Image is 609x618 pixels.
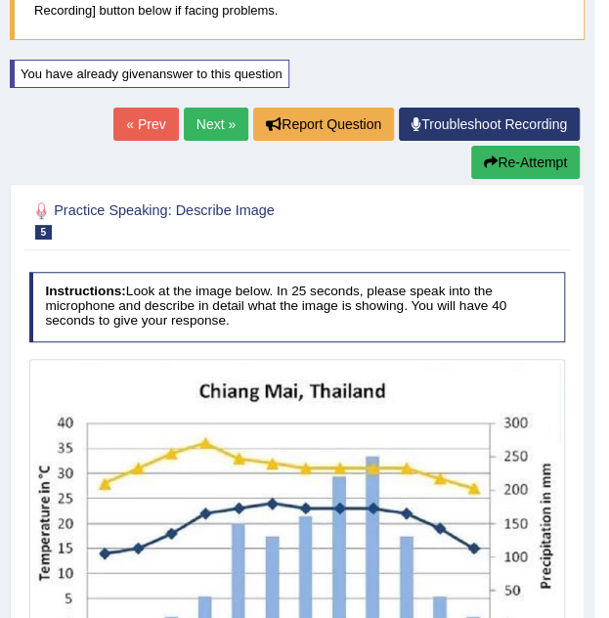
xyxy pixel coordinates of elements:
button: Re-Attempt [471,146,580,179]
a: Next » [184,108,248,141]
b: Instructions: [45,284,125,298]
a: « Prev [113,108,178,141]
h2: Practice Speaking: Describe Image [29,199,362,240]
button: Report Question [253,108,394,141]
span: 5 [35,225,53,240]
h4: Look at the image below. In 25 seconds, please speak into the microphone and describe in detail w... [29,272,566,342]
a: Troubleshoot Recording [399,108,580,141]
div: You have already given answer to this question [10,60,289,88]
